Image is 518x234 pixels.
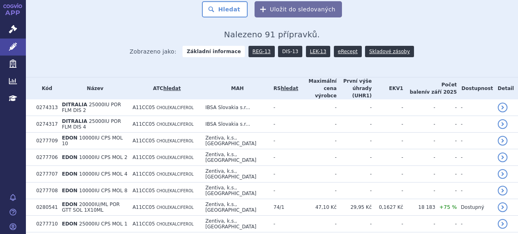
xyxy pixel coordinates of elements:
td: 0274317 [32,116,57,133]
td: 0277710 [32,216,57,232]
td: - [372,149,403,166]
td: - [298,99,337,116]
th: EKV1 [372,77,403,99]
td: - [403,99,435,116]
th: Maximální cena výrobce [298,77,337,99]
td: 0277707 [32,166,57,182]
span: A11CC05 [132,105,155,110]
strong: Základní informace [183,46,245,57]
td: - [337,216,372,232]
td: - [270,216,298,232]
th: Dostupnost [457,77,494,99]
span: A11CC05 [132,221,155,227]
td: Zentiva, k.s., [GEOGRAPHIC_DATA] [201,149,269,166]
td: 0274313 [32,99,57,116]
span: 10000IU CPS MOL 8 [79,188,127,193]
td: - [403,166,435,182]
button: Uložit do sledovaných [255,1,342,17]
span: CHOLEKALCIFEROL [157,139,194,143]
a: LEK-13 [306,46,330,57]
a: detail [498,186,507,195]
span: CHOLEKALCIFEROL [157,222,194,226]
td: - [270,133,298,149]
span: CHOLEKALCIFEROL [157,122,194,127]
span: 20000IU/ML POR GTT SOL 1X10ML [62,202,120,213]
span: DITRALIA [62,118,87,124]
span: EDON [62,221,77,227]
td: 0280541 [32,199,57,216]
td: - [298,133,337,149]
a: eRecept [334,46,362,57]
td: Zentiva, k.s., [GEOGRAPHIC_DATA] [201,216,269,232]
span: A11CC05 [132,188,155,193]
td: - [403,149,435,166]
th: Detail [494,77,518,99]
td: Zentiva, k.s., [GEOGRAPHIC_DATA] [201,166,269,182]
td: IBSA Slovakia s.r... [201,116,269,133]
td: - [337,182,372,199]
td: - [298,116,337,133]
td: - [403,116,435,133]
a: hledat [281,86,298,91]
td: - [435,133,457,149]
td: Zentiva, k.s., [GEOGRAPHIC_DATA] [201,133,269,149]
span: CHOLEKALCIFEROL [157,189,194,193]
td: 0277709 [32,133,57,149]
span: DITRALIA [62,102,87,107]
span: 10000IU CPS MOL 10 [62,135,123,146]
span: A11CC05 [132,204,155,210]
a: DIS-13 [278,46,302,57]
a: detail [498,169,507,179]
td: - [372,99,403,116]
span: 25000IU POR FLM DIS 4 [62,118,121,130]
td: 47,10 Kč [298,199,337,216]
span: 74/1 [274,204,284,210]
td: - [372,133,403,149]
td: - [403,216,435,232]
td: - [337,99,372,116]
td: - [457,166,494,182]
th: Kód [32,77,57,99]
td: - [435,149,457,166]
th: První výše úhrady (UHR1) [337,77,372,99]
span: EDON [62,171,77,177]
a: REG-13 [248,46,275,57]
td: - [435,166,457,182]
span: CHOLEKALCIFEROL [157,205,194,210]
td: - [372,116,403,133]
td: - [337,166,372,182]
td: - [298,182,337,199]
span: CHOLEKALCIFEROL [157,105,194,110]
td: - [270,166,298,182]
td: - [298,216,337,232]
td: - [403,133,435,149]
td: IBSA Slovakia s.r... [201,99,269,116]
td: - [435,99,457,116]
span: A11CC05 [132,155,155,160]
a: detail [498,103,507,112]
a: detail [498,219,507,229]
td: 0277706 [32,149,57,166]
a: detail [498,202,507,212]
td: - [372,166,403,182]
a: detail [498,119,507,129]
td: 0,1627 Kč [372,199,403,216]
th: RS [270,77,298,99]
th: ATC [128,77,201,99]
td: - [337,133,372,149]
td: 18 183 [403,199,435,216]
td: - [435,182,457,199]
span: Zobrazeno jako: [129,46,176,57]
td: - [372,182,403,199]
td: - [337,116,372,133]
span: 25000IU CPS MOL 1 [79,221,127,227]
span: A11CC05 [132,138,155,144]
td: Zentiva, k.s., [GEOGRAPHIC_DATA] [201,182,269,199]
span: 10000IU CPS MOL 2 [79,155,127,160]
td: 29,95 Kč [337,199,372,216]
td: - [270,99,298,116]
th: MAH [201,77,269,99]
span: EDON [62,202,77,207]
td: - [457,133,494,149]
span: v září 2025 [427,89,457,95]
